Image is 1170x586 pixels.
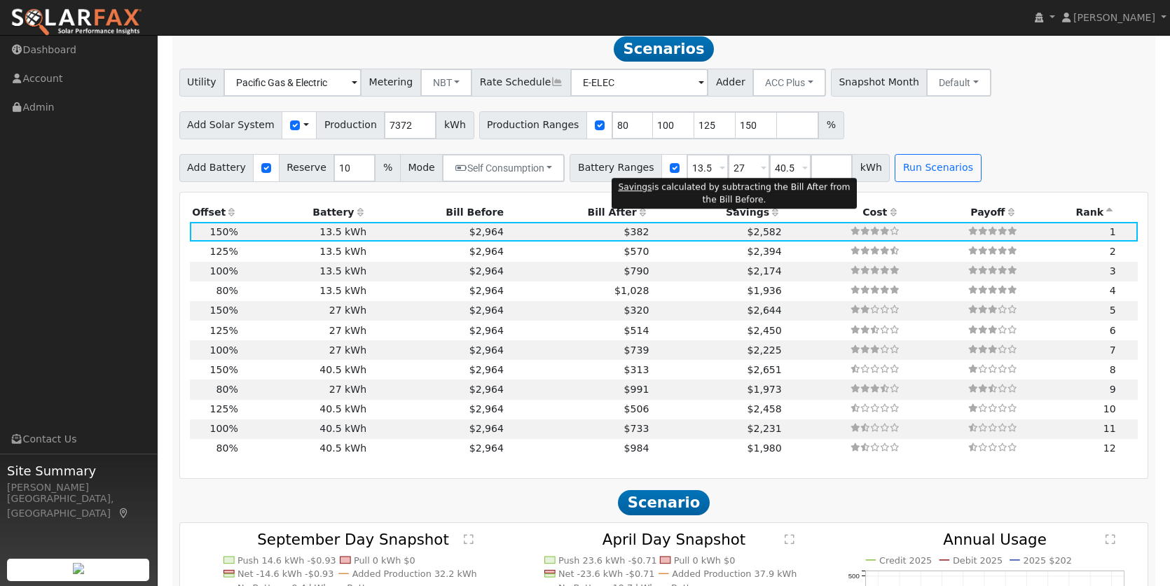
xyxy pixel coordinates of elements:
span: Reserve [279,154,335,182]
span: $382 [624,226,649,237]
span: $320 [624,305,649,316]
text:  [1106,533,1116,544]
text: Net -14.6 kWh -$0.93 [238,568,334,579]
span: $2,231 [748,423,782,434]
td: 13.5 kWh [240,281,369,301]
span: $984 [624,442,649,454]
span: Site Summary [7,461,150,480]
text: 500 [848,572,860,580]
a: Map [118,508,130,519]
button: Default [926,69,991,97]
button: NBT [420,69,473,97]
span: kWh [852,154,890,182]
span: 150% [210,305,238,316]
span: $2,964 [469,344,504,356]
td: 40.5 kWh [240,439,369,459]
span: Scenarios [614,36,714,62]
span: 80% [216,384,238,395]
td: 27 kWh [240,321,369,340]
td: 27 kWh [240,379,369,399]
span: Rank [1075,207,1103,218]
span: % [818,111,844,139]
span: $2,964 [469,285,504,296]
span: Utility [179,69,225,97]
span: $739 [624,344,649,356]
span: 5 [1110,305,1116,316]
text: Annual Usage [944,531,1047,548]
span: Adder [708,69,753,97]
text: Push 14.6 kWh -$0.93 [238,554,336,565]
td: 40.5 kWh [240,419,369,439]
span: 100% [210,344,238,356]
span: $2,964 [469,246,504,257]
span: Snapshot Month [831,69,928,97]
span: 100% [210,423,238,434]
span: $2,964 [469,305,504,316]
td: 40.5 kWh [240,360,369,379]
span: 6 [1110,325,1116,336]
text: Push 23.6 kWh -$0.71 [558,554,657,565]
th: Bill After [507,202,652,222]
span: 12 [1103,442,1116,454]
span: 2 [1110,246,1116,257]
span: 100% [210,265,238,277]
text: Net -23.6 kWh -$0.71 [558,568,655,579]
span: $2,644 [748,305,782,316]
span: 8 [1110,364,1116,375]
span: Battery Ranges [570,154,662,182]
span: $2,964 [469,265,504,277]
span: 125% [210,403,238,414]
text: Pull 0 kWh $0 [354,554,415,565]
span: Production [316,111,385,139]
td: 13.5 kWh [240,222,369,242]
img: retrieve [73,563,84,574]
span: $1,980 [748,442,782,454]
span: 4 [1110,285,1116,296]
span: 3 [1110,265,1116,277]
button: ACC Plus [752,69,826,97]
span: $2,964 [469,364,504,375]
span: $2,225 [748,344,782,356]
span: 10 [1103,403,1116,414]
span: $2,964 [469,384,504,395]
span: Add Solar System [179,111,283,139]
span: 150% [210,226,238,237]
text: September Day Snapshot [257,531,449,548]
span: % [375,154,400,182]
span: 125% [210,325,238,336]
span: 150% [210,364,238,375]
th: Battery [240,202,369,222]
span: $1,936 [748,285,782,296]
td: 13.5 kWh [240,242,369,261]
span: Payoff [970,207,1005,218]
text:  [464,533,474,544]
span: Cost [862,207,887,218]
td: 27 kWh [240,340,369,360]
span: 125% [210,246,238,257]
span: $2,964 [469,442,504,454]
span: Rate Schedule [472,69,571,97]
td: 13.5 kWh [240,262,369,281]
input: Select a Utility [223,69,362,97]
span: Production Ranges [479,111,587,139]
span: $313 [624,364,649,375]
span: 9 [1110,384,1116,395]
text: 2025 $202 [1024,554,1072,565]
span: $991 [624,384,649,395]
span: $514 [624,325,649,336]
span: $733 [624,423,649,434]
span: $790 [624,265,649,277]
span: Add Battery [179,154,254,182]
span: $2,964 [469,226,504,237]
text: April Day Snapshot [603,531,745,548]
td: 40.5 kWh [240,400,369,419]
td: 27 kWh [240,301,369,321]
span: Savings [726,207,769,218]
span: $2,964 [469,423,504,434]
span: $2,651 [748,364,782,375]
button: Self Consumption [442,154,565,182]
span: $570 [624,246,649,257]
span: 7 [1110,344,1116,356]
span: $2,174 [748,265,782,277]
text: Credit 2025 [879,554,932,565]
